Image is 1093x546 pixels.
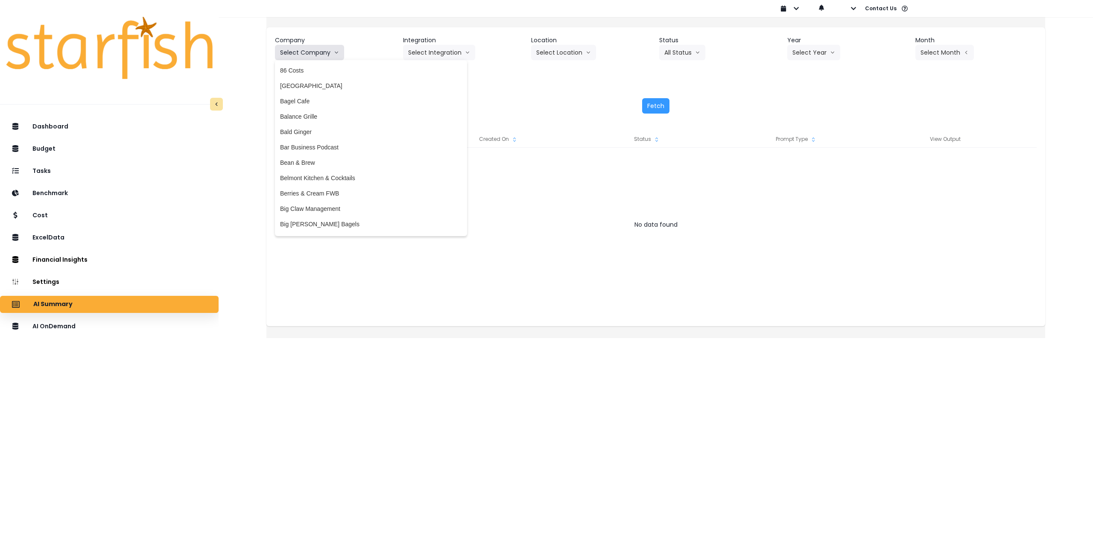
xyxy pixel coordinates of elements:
header: Status [659,36,780,45]
button: Select Yeararrow down line [787,45,840,60]
svg: arrow down line [334,48,339,57]
span: Big Claw Management [280,204,462,213]
p: Tasks [32,167,51,175]
svg: arrow down line [830,48,835,57]
button: Fetch [642,98,669,114]
header: Location [531,36,652,45]
div: No data found [275,216,1037,233]
div: Created On [424,131,573,148]
span: Bald Ginger [280,128,462,136]
span: Bar Business Podcast [280,143,462,152]
svg: sort [810,136,817,143]
button: Select Montharrow left line [915,45,974,60]
svg: arrow down line [586,48,591,57]
span: Bagel Cafe [280,97,462,105]
p: Cost [32,212,48,219]
p: Dashboard [32,123,68,130]
div: Prompt Type [722,131,871,148]
button: All Statusarrow down line [659,45,705,60]
div: Status [573,131,722,148]
svg: sort [653,136,660,143]
p: AI OnDemand [32,323,76,330]
p: ExcelData [32,234,64,241]
header: Year [787,36,909,45]
button: Select Locationarrow down line [531,45,596,60]
svg: sort [511,136,518,143]
span: 86 Costs [280,66,462,75]
p: Budget [32,145,56,152]
span: Big [PERSON_NAME] Bagels [280,220,462,228]
header: Company [275,36,396,45]
button: Select Companyarrow down line [275,45,344,60]
span: Bean & Brew [280,158,462,167]
span: [GEOGRAPHIC_DATA] [280,82,462,90]
span: Belmont Kitchen & Cocktails [280,174,462,182]
header: Integration [403,36,524,45]
header: Month [915,36,1037,45]
svg: arrow down line [695,48,700,57]
button: Select Integrationarrow down line [403,45,475,60]
ul: Select Companyarrow down line [275,60,467,236]
svg: arrow down line [465,48,470,57]
span: Balance Grille [280,112,462,121]
span: Berries & Cream FWB [280,189,462,198]
div: View Output [871,131,1020,148]
p: AI Summary [33,301,73,308]
p: Benchmark [32,190,68,197]
svg: arrow left line [964,48,969,57]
